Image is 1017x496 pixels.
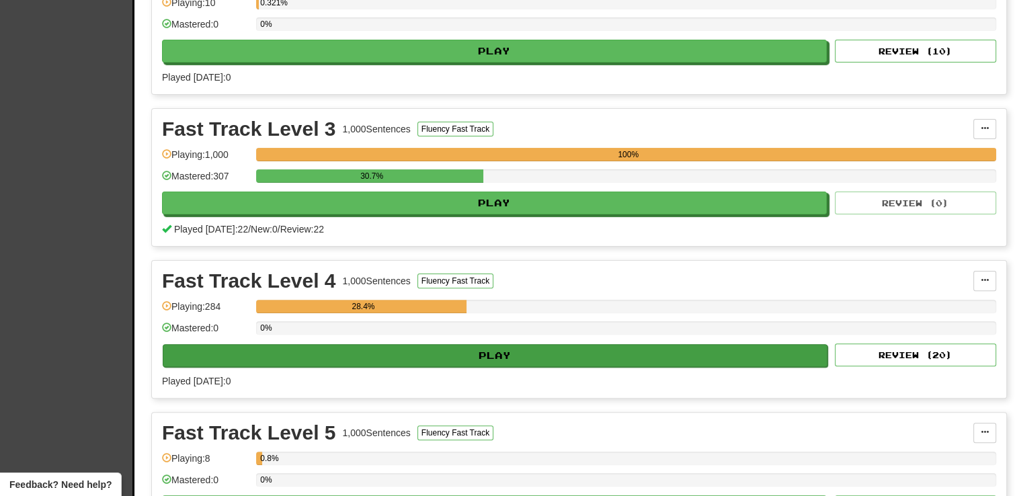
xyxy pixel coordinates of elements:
[162,119,336,139] div: Fast Track Level 3
[162,148,249,170] div: Playing: 1,000
[835,40,996,63] button: Review (10)
[343,122,411,136] div: 1,000 Sentences
[162,72,231,83] span: Played [DATE]: 0
[280,224,324,235] span: Review: 22
[9,478,112,491] span: Open feedback widget
[343,274,411,288] div: 1,000 Sentences
[248,224,251,235] span: /
[835,192,996,214] button: Review (0)
[162,271,336,291] div: Fast Track Level 4
[251,224,278,235] span: New: 0
[278,224,280,235] span: /
[162,376,231,386] span: Played [DATE]: 0
[162,300,249,322] div: Playing: 284
[162,40,827,63] button: Play
[835,343,996,366] button: Review (20)
[163,344,827,367] button: Play
[417,122,493,136] button: Fluency Fast Track
[260,452,262,465] div: 0.8%
[162,473,249,495] div: Mastered: 0
[162,452,249,474] div: Playing: 8
[162,169,249,192] div: Mastered: 307
[162,423,336,443] div: Fast Track Level 5
[162,321,249,343] div: Mastered: 0
[260,148,996,161] div: 100%
[162,17,249,40] div: Mastered: 0
[260,169,483,183] div: 30.7%
[417,425,493,440] button: Fluency Fast Track
[260,300,466,313] div: 28.4%
[417,274,493,288] button: Fluency Fast Track
[174,224,248,235] span: Played [DATE]: 22
[162,192,827,214] button: Play
[343,426,411,440] div: 1,000 Sentences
